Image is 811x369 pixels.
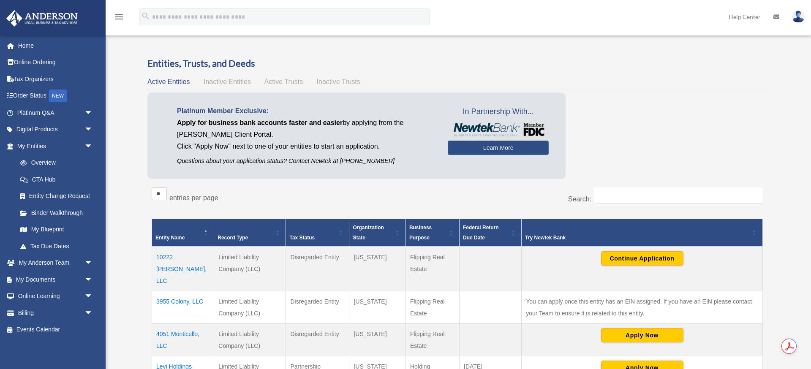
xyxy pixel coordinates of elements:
[289,235,315,241] span: Tax Status
[6,71,106,87] a: Tax Organizers
[6,138,101,155] a: My Entitiesarrow_drop_down
[12,155,97,171] a: Overview
[405,219,459,247] th: Business Purpose: Activate to sort
[177,141,435,152] p: Click "Apply Now" next to one of your entities to start an application.
[84,121,101,138] span: arrow_drop_down
[114,15,124,22] a: menu
[525,233,750,243] div: Try Newtek Bank
[152,247,214,291] td: 10222 [PERSON_NAME], LLC
[177,119,343,126] span: Apply for business bank accounts faster and easier
[6,255,106,271] a: My Anderson Teamarrow_drop_down
[12,204,101,221] a: Binder Walkthrough
[84,104,101,122] span: arrow_drop_down
[12,238,101,255] a: Tax Due Dates
[177,105,435,117] p: Platinum Member Exclusive:
[84,271,101,288] span: arrow_drop_down
[6,37,106,54] a: Home
[6,304,106,321] a: Billingarrow_drop_down
[152,219,214,247] th: Entity Name: Activate to invert sorting
[214,247,286,291] td: Limited Liability Company (LLC)
[409,225,432,241] span: Business Purpose
[152,323,214,356] td: 4051 Monticello, LLC
[522,219,763,247] th: Try Newtek Bank : Activate to sort
[349,247,405,291] td: [US_STATE]
[177,117,435,141] p: by applying from the [PERSON_NAME] Client Portal.
[448,141,549,155] a: Learn More
[4,10,80,27] img: Anderson Advisors Platinum Portal
[264,78,303,85] span: Active Trusts
[218,235,248,241] span: Record Type
[152,291,214,323] td: 3955 Colony, LLC
[405,323,459,356] td: Flipping Real Estate
[84,138,101,155] span: arrow_drop_down
[452,123,544,136] img: NewtekBankLogoSM.png
[349,291,405,323] td: [US_STATE]
[6,104,106,121] a: Platinum Q&Aarrow_drop_down
[349,219,405,247] th: Organization State: Activate to sort
[169,194,218,201] label: entries per page
[84,304,101,322] span: arrow_drop_down
[286,291,349,323] td: Disregarded Entity
[12,188,101,205] a: Entity Change Request
[12,171,101,188] a: CTA Hub
[601,328,683,342] button: Apply Now
[6,271,106,288] a: My Documentsarrow_drop_down
[522,291,763,323] td: You can apply once this entity has an EIN assigned. If you have an EIN please contact your Team t...
[405,291,459,323] td: Flipping Real Estate
[286,323,349,356] td: Disregarded Entity
[114,12,124,22] i: menu
[6,121,106,138] a: Digital Productsarrow_drop_down
[463,225,499,241] span: Federal Return Due Date
[448,105,549,119] span: In Partnership With...
[349,323,405,356] td: [US_STATE]
[6,87,106,105] a: Order StatusNEW
[6,288,106,305] a: Online Learningarrow_drop_down
[286,247,349,291] td: Disregarded Entity
[177,156,435,166] p: Questions about your application status? Contact Newtek at [PHONE_NUMBER]
[147,57,767,70] h3: Entities, Trusts, and Deeds
[6,54,106,71] a: Online Ordering
[214,291,286,323] td: Limited Liability Company (LLC)
[6,321,106,338] a: Events Calendar
[84,255,101,272] span: arrow_drop_down
[317,78,360,85] span: Inactive Trusts
[286,219,349,247] th: Tax Status: Activate to sort
[601,251,683,266] button: Continue Application
[214,219,286,247] th: Record Type: Activate to sort
[405,247,459,291] td: Flipping Real Estate
[214,323,286,356] td: Limited Liability Company (LLC)
[141,11,150,21] i: search
[204,78,251,85] span: Inactive Entities
[792,11,805,23] img: User Pic
[49,90,67,102] div: NEW
[147,78,190,85] span: Active Entities
[460,219,522,247] th: Federal Return Due Date: Activate to sort
[84,288,101,305] span: arrow_drop_down
[568,195,591,203] label: Search:
[155,235,185,241] span: Entity Name
[12,221,101,238] a: My Blueprint
[353,225,384,241] span: Organization State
